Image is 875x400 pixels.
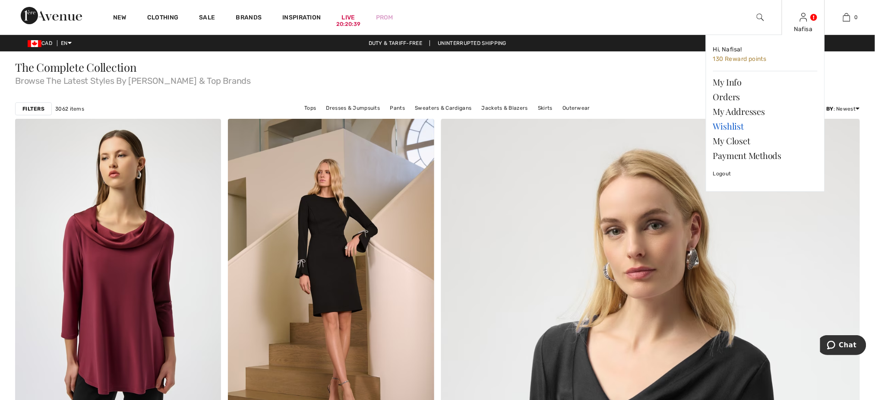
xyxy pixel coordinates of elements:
[342,13,355,22] a: Live20:20:39
[61,40,72,46] span: EN
[713,119,818,133] a: Wishlist
[28,40,56,46] span: CAD
[300,102,320,114] a: Tops
[713,148,818,163] a: Payment Methods
[21,7,82,24] img: 1ère Avenue
[713,42,818,67] a: Hi, Nafisa! 130 Reward points
[336,20,360,29] div: 20:20:39
[782,25,824,34] div: Nafisa
[713,75,818,89] a: My Info
[855,13,858,21] span: 0
[558,102,594,114] a: Outerwear
[713,163,818,184] a: Logout
[236,14,262,23] a: Brands
[713,89,818,104] a: Orders
[22,105,44,113] strong: Filters
[322,102,385,114] a: Dresses & Jumpsuits
[282,14,321,23] span: Inspiration
[113,14,126,23] a: New
[825,12,868,22] a: 0
[713,46,742,53] span: Hi, Nafisa!
[534,102,557,114] a: Skirts
[376,13,393,22] a: Prom
[713,104,818,119] a: My Addresses
[147,14,178,23] a: Clothing
[199,14,215,23] a: Sale
[800,13,807,21] a: Sign In
[477,102,532,114] a: Jackets & Blazers
[55,105,84,113] span: 3062 items
[820,335,866,357] iframe: Opens a widget where you can chat to one of our agents
[757,12,764,22] img: search the website
[28,40,41,47] img: Canadian Dollar
[411,102,476,114] a: Sweaters & Cardigans
[386,102,410,114] a: Pants
[713,133,818,148] a: My Closet
[15,73,860,85] span: Browse The Latest Styles By [PERSON_NAME] & Top Brands
[713,55,767,63] span: 130 Reward points
[15,60,137,75] span: The Complete Collection
[810,105,860,113] div: : Newest
[843,12,850,22] img: My Bag
[800,12,807,22] img: My Info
